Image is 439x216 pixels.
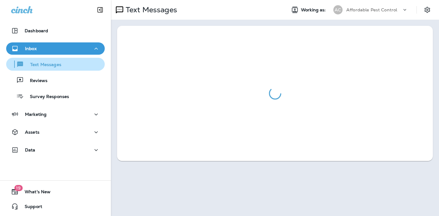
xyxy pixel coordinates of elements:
span: 19 [14,185,22,191]
button: Assets [6,126,105,138]
div: AC [333,5,343,14]
p: Data [25,147,35,152]
button: Text Messages [6,58,105,71]
p: Inbox [25,46,37,51]
p: Text Messages [123,5,177,14]
p: Reviews [24,78,47,84]
span: Support [18,204,42,211]
button: Collapse Sidebar [91,4,109,16]
button: Support [6,200,105,213]
span: What's New [18,189,51,197]
p: Text Messages [24,62,61,68]
p: Survey Responses [24,94,69,100]
button: Dashboard [6,25,105,37]
p: Dashboard [25,28,48,33]
button: Data [6,144,105,156]
button: Inbox [6,42,105,55]
p: Marketing [25,112,47,117]
button: Reviews [6,74,105,87]
button: 19What's New [6,186,105,198]
span: Working as: [301,7,327,13]
button: Marketing [6,108,105,120]
button: Settings [422,4,433,15]
p: Affordable Pest Control [346,7,397,12]
button: Survey Responses [6,90,105,103]
p: Assets [25,130,39,135]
